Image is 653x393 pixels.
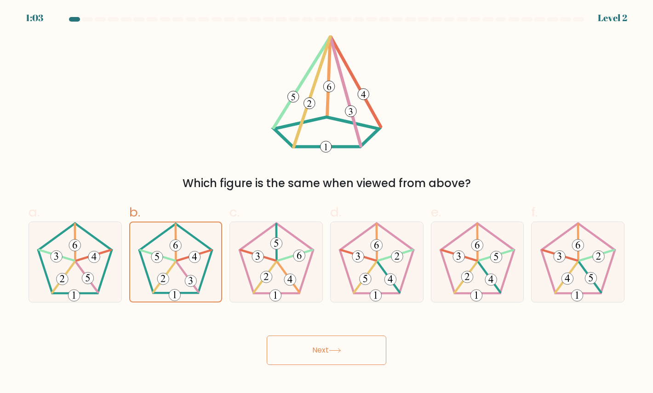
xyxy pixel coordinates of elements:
span: a. [29,203,40,221]
span: d. [330,203,341,221]
span: e. [431,203,441,221]
span: c. [229,203,240,221]
span: f. [531,203,538,221]
button: Next [267,336,386,365]
div: 1:03 [26,11,43,25]
span: b. [129,203,140,221]
div: Level 2 [598,11,627,25]
div: Which figure is the same when viewed from above? [34,175,619,192]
